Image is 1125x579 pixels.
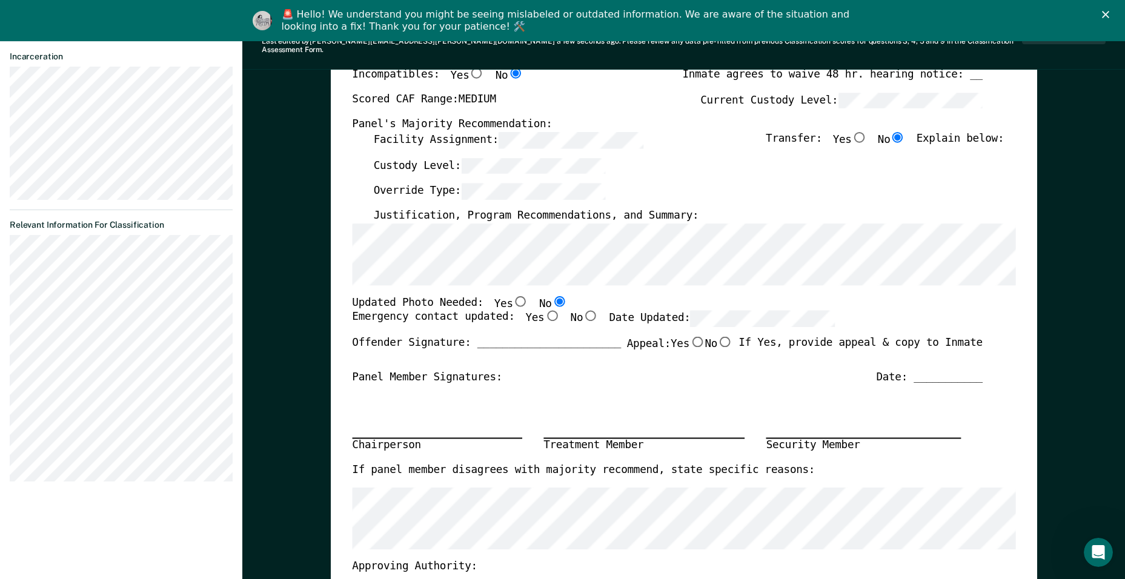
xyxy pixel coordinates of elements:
div: Emergency contact updated: [352,311,835,337]
label: Scored CAF Range: MEDIUM [352,92,496,108]
div: Inmate agrees to waive 48 hr. hearing notice: __ [682,67,982,92]
label: Yes [525,311,559,327]
label: Current Custody Level: [700,92,983,108]
div: Incompatibles: [352,67,523,92]
input: No [551,296,567,306]
label: Yes [450,67,484,82]
label: Facility Assignment: [373,131,643,148]
div: Transfer: Explain below: [766,131,1004,157]
label: If panel member disagrees with majority recommend, state specific reasons: [352,463,815,477]
label: Yes [832,131,866,148]
label: Yes [494,296,528,311]
input: Yes [689,336,705,347]
input: Yes [851,131,867,142]
label: Date Updated: [609,311,835,327]
div: Security Member [766,438,961,453]
input: Date Updated: [690,311,834,327]
input: Custody Level: [461,157,605,174]
span: a few seconds ago [557,37,619,45]
iframe: Intercom live chat [1084,538,1113,567]
input: Current Custody Level: [838,92,982,108]
div: Panel's Majority Recommendation: [352,117,983,131]
div: Date: ___________ [876,371,983,385]
input: Override Type: [461,184,605,200]
label: Yes [671,336,705,351]
label: No [539,296,567,311]
input: Yes [513,296,528,306]
img: Profile image for Kim [253,11,272,30]
input: Yes [469,67,485,78]
dt: Relevant Information For Classification [10,220,233,230]
input: No [508,67,523,78]
div: Offender Signature: _______________________ If Yes, provide appeal & copy to Inmate [352,336,983,370]
input: No [717,336,733,347]
input: No [583,311,599,322]
input: Facility Assignment: [499,131,643,148]
label: Custody Level: [373,157,605,174]
label: No [705,336,732,351]
div: Last edited by [PERSON_NAME][EMAIL_ADDRESS][PERSON_NAME][DOMAIN_NAME] . Please review any data pr... [262,37,1022,55]
label: Override Type: [373,184,605,200]
dt: Incarceration [10,51,233,62]
label: Justification, Program Recommendations, and Summary: [373,209,699,223]
input: No [890,131,906,142]
div: Approving Authority: [352,560,983,574]
div: Close [1102,11,1114,18]
input: Yes [544,311,560,322]
div: Panel Member Signatures: [352,371,502,385]
div: Treatment Member [543,438,745,453]
label: No [495,67,523,82]
div: 🚨 Hello! We understand you might be seeing mislabeled or outdated information. We are aware of th... [282,8,854,33]
label: Appeal: [626,336,732,361]
label: No [878,131,906,148]
label: No [570,311,598,327]
div: Updated Photo Needed: [352,296,567,311]
div: Chairperson [352,438,522,453]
